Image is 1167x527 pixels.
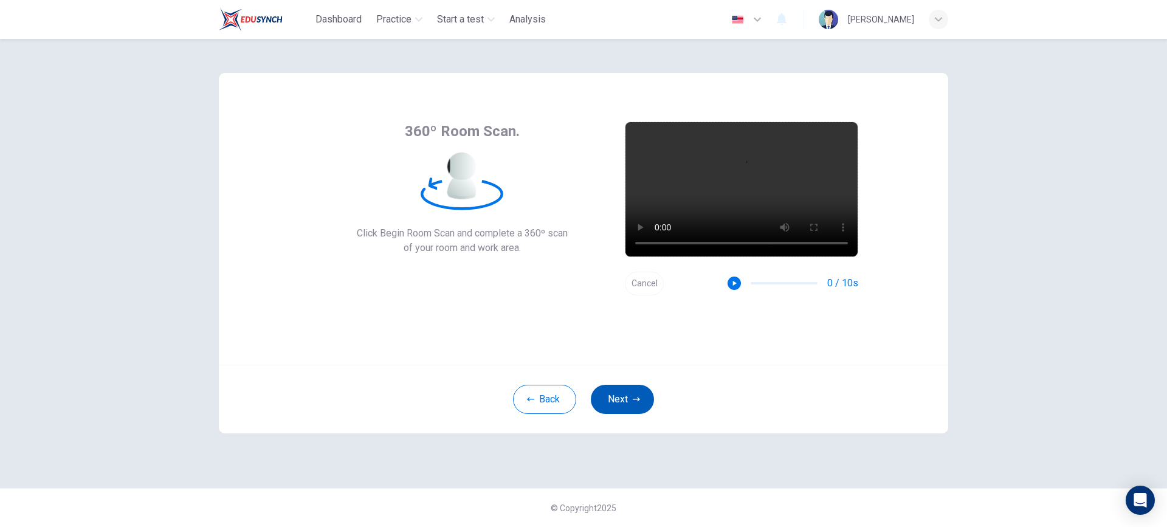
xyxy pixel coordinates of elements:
[432,9,500,30] button: Start a test
[509,12,546,27] span: Analysis
[219,7,311,32] a: Train Test logo
[357,226,568,241] span: Click Begin Room Scan and complete a 360º scan
[357,241,568,255] span: of your room and work area.
[730,15,745,24] img: en
[513,385,576,414] button: Back
[819,10,838,29] img: Profile picture
[371,9,427,30] button: Practice
[591,385,654,414] button: Next
[315,12,362,27] span: Dashboard
[219,7,283,32] img: Train Test logo
[1126,486,1155,515] div: Open Intercom Messenger
[551,503,616,513] span: © Copyright 2025
[625,272,664,295] button: Cancel
[504,9,551,30] button: Analysis
[827,276,858,291] span: 0 / 10s
[405,122,520,141] span: 360º Room Scan.
[848,12,914,27] div: [PERSON_NAME]
[376,12,411,27] span: Practice
[437,12,484,27] span: Start a test
[311,9,367,30] button: Dashboard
